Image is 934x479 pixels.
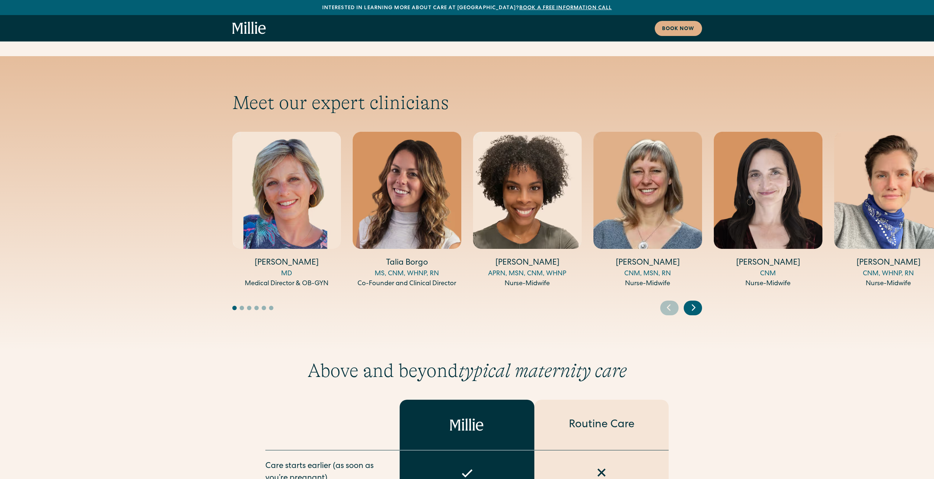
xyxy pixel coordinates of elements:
div: Nurse-Midwife [593,279,702,289]
div: 1 / 14 [232,132,341,289]
button: Go to slide 2 [240,306,244,310]
a: home [232,22,266,35]
div: MD [232,269,341,279]
div: 2 / 14 [353,132,461,289]
div: 5 / 14 [714,132,822,289]
em: typical maternity care [458,360,627,382]
div: Nurse-Midwife [714,279,822,289]
a: Book a free information call [519,6,612,11]
h4: [PERSON_NAME] [232,258,341,269]
button: Go to slide 1 [232,306,237,310]
a: Book now [655,21,702,36]
h4: [PERSON_NAME] [473,258,582,269]
h2: Above and beyond [232,359,702,382]
button: Go to slide 3 [247,306,251,310]
button: Go to slide 5 [262,306,266,310]
h4: [PERSON_NAME] [593,258,702,269]
div: 4 / 14 [593,132,702,289]
div: CNM [714,269,822,279]
div: Routine Care [569,417,635,433]
div: Next slide [684,301,702,315]
div: MS, CNM, WHNP, RN [353,269,461,279]
div: Co-Founder and Clinical Director [353,279,461,289]
div: Previous slide [660,301,679,315]
img: Millie logo [450,418,484,432]
div: APRN, MSN, CNM, WHNP [473,269,582,279]
div: CNM, MSN, RN [593,269,702,279]
div: Nurse-Midwife [473,279,582,289]
h4: [PERSON_NAME] [714,258,822,269]
button: Go to slide 6 [269,306,273,310]
h2: Meet our expert clinicians [232,91,702,114]
div: 3 / 14 [473,132,582,289]
h4: Talia Borgo [353,258,461,269]
div: Book now [662,25,695,33]
button: Go to slide 4 [254,306,259,310]
div: Medical Director & OB-GYN [232,279,341,289]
